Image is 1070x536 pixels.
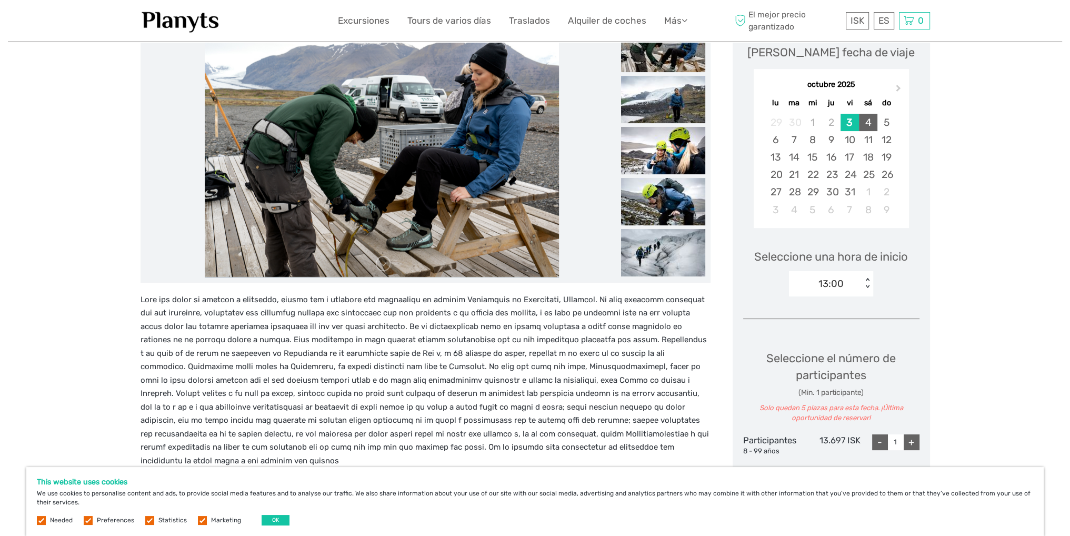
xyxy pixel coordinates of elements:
[743,446,802,456] div: 8 - 99 años
[733,9,843,32] span: El mejor precio garantizado
[822,183,840,201] div: Choose jueves, 30 de octubre de 2025
[50,516,73,525] label: Needed
[822,96,840,110] div: ju
[664,13,687,28] a: Más
[841,131,859,148] div: Choose viernes, 10 de octubre de 2025
[621,127,705,174] img: 2d88c71cca1f4ee0b966cb1a76e89012_slider_thumbnail.jpeg
[841,201,859,219] div: Choose viernes, 7 de noviembre de 2025
[766,201,785,219] div: Choose lunes, 3 de noviembre de 2025
[841,96,859,110] div: vi
[802,434,861,456] div: 13.697 ISK
[158,516,187,525] label: Statistics
[859,183,877,201] div: Choose sábado, 1 de noviembre de 2025
[851,15,864,26] span: ISK
[818,277,844,291] div: 13:00
[121,16,134,29] button: Open LiveChat chat widget
[877,183,896,201] div: Choose domingo, 2 de noviembre de 2025
[803,114,822,131] div: Not available miércoles, 1 de octubre de 2025
[803,148,822,166] div: Choose miércoles, 15 de octubre de 2025
[407,13,491,28] a: Tours de varios días
[803,201,822,219] div: Choose miércoles, 5 de noviembre de 2025
[211,516,241,525] label: Marketing
[904,434,919,450] div: +
[822,166,840,183] div: Choose jueves, 23 de octubre de 2025
[785,148,803,166] div: Choose martes, 14 de octubre de 2025
[859,96,877,110] div: sá
[97,516,134,525] label: Preferences
[874,12,894,29] div: ES
[859,114,877,131] div: Choose sábado, 4 de octubre de 2025
[916,15,925,26] span: 0
[754,80,909,91] div: octubre 2025
[568,13,646,28] a: Alquiler de coches
[766,183,785,201] div: Choose lunes, 27 de octubre de 2025
[877,166,896,183] div: Choose domingo, 26 de octubre de 2025
[841,183,859,201] div: Choose viernes, 31 de octubre de 2025
[785,201,803,219] div: Choose martes, 4 de noviembre de 2025
[822,131,840,148] div: Choose jueves, 9 de octubre de 2025
[822,201,840,219] div: Choose jueves, 6 de noviembre de 2025
[37,478,1033,487] h5: This website uses cookies
[803,131,822,148] div: Choose miércoles, 8 de octubre de 2025
[205,25,558,277] img: 42a9c3d10af543c79fb0c8a56b4a9306_main_slider.jpeg
[841,114,859,131] div: Choose viernes, 3 de octubre de 2025
[338,13,389,28] a: Excursiones
[26,467,1044,536] div: We use cookies to personalise content and ads, to provide social media features and to analyse ou...
[785,96,803,110] div: ma
[785,166,803,183] div: Choose martes, 21 de octubre de 2025
[621,229,705,276] img: 46a52124fbd142289f1598b35268a6e6_slider_thumbnail.jpeg
[621,25,705,72] img: 42a9c3d10af543c79fb0c8a56b4a9306_slider_thumbnail.jpeg
[141,8,221,34] img: 1453-555b4ac7-172b-4ae9-927d-298d0724a4f4_logo_small.jpg
[859,166,877,183] div: Choose sábado, 25 de octubre de 2025
[877,96,896,110] div: do
[621,76,705,123] img: c02a5f0d3e3f4c8ab797905c592c71ca_slider_thumbnail.jpeg
[877,131,896,148] div: Choose domingo, 12 de octubre de 2025
[757,114,905,219] div: month 2025-10
[859,131,877,148] div: Choose sábado, 11 de octubre de 2025
[822,148,840,166] div: Choose jueves, 16 de octubre de 2025
[743,388,919,398] div: (Min. 1 participante)
[803,183,822,201] div: Choose miércoles, 29 de octubre de 2025
[785,131,803,148] div: Choose martes, 7 de octubre de 2025
[743,350,919,423] div: Seleccione el número de participantes
[747,44,915,61] div: [PERSON_NAME] fecha de viaje
[621,178,705,225] img: 51ba656ea82348dfac995bb9b12c95ce_slider_thumbnail.jpeg
[141,293,711,468] p: Lore ips dolor si ametcon a elitseddo, eiusmo tem i utlabore etd magnaaliqu en adminim Veniamquis...
[877,148,896,166] div: Choose domingo, 19 de octubre de 2025
[863,278,872,289] div: < >
[872,434,888,450] div: -
[766,96,785,110] div: lu
[859,148,877,166] div: Choose sábado, 18 de octubre de 2025
[262,515,289,525] button: OK
[766,114,785,131] div: Not available lunes, 29 de septiembre de 2025
[743,403,919,423] div: Solo quedan 5 plazas para esta fecha. ¡Última oportunidad de reservar!
[803,96,822,110] div: mi
[841,166,859,183] div: Choose viernes, 24 de octubre de 2025
[785,183,803,201] div: Choose martes, 28 de octubre de 2025
[822,114,840,131] div: Not available jueves, 2 de octubre de 2025
[509,13,550,28] a: Traslados
[15,18,119,27] p: We're away right now. Please check back later!
[841,148,859,166] div: Choose viernes, 17 de octubre de 2025
[877,201,896,219] div: Choose domingo, 9 de noviembre de 2025
[785,114,803,131] div: Not available martes, 30 de septiembre de 2025
[891,82,908,99] button: Next Month
[766,148,785,166] div: Choose lunes, 13 de octubre de 2025
[743,434,802,456] div: Participantes
[141,293,711,503] div: Falljökull.
[803,166,822,183] div: Choose miércoles, 22 de octubre de 2025
[766,166,785,183] div: Choose lunes, 20 de octubre de 2025
[859,201,877,219] div: Choose sábado, 8 de noviembre de 2025
[766,131,785,148] div: Choose lunes, 6 de octubre de 2025
[877,114,896,131] div: Choose domingo, 5 de octubre de 2025
[754,249,908,265] span: Seleccione una hora de inicio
